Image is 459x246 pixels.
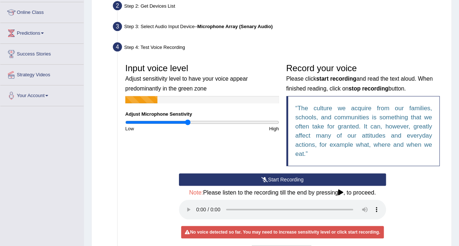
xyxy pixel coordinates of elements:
[110,40,448,56] div: Step 4: Test Voice Recording
[0,23,84,41] a: Predictions
[125,64,279,92] h3: Input voice level
[295,105,432,157] q: The culture we acquire from our families, schools, and communities is something that we often tak...
[0,44,84,62] a: Success Stories
[197,24,272,29] b: Microphone Array (Senary Audio)
[125,111,192,118] label: Adjust Microphone Senstivity
[0,85,84,104] a: Your Account
[0,2,84,20] a: Online Class
[179,189,386,196] h4: Please listen to the recording till the end by pressing , to proceed.
[181,226,383,238] div: No voice detected so far. You may need to increase sensitivity level or click start recording.
[195,24,273,29] span: –
[110,20,448,36] div: Step 3: Select Audio Input Device
[286,64,440,92] h3: Record your voice
[189,189,203,196] span: Note:
[348,85,388,92] b: stop recording
[286,76,433,91] small: Please click and read the text aloud. When finished reading, click on button.
[122,125,202,132] div: Low
[0,65,84,83] a: Strategy Videos
[125,76,248,91] small: Adjust sensitivity level to have your voice appear predominantly in the green zone
[179,173,386,186] button: Start Recording
[202,125,282,132] div: High
[316,76,356,82] b: start recording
